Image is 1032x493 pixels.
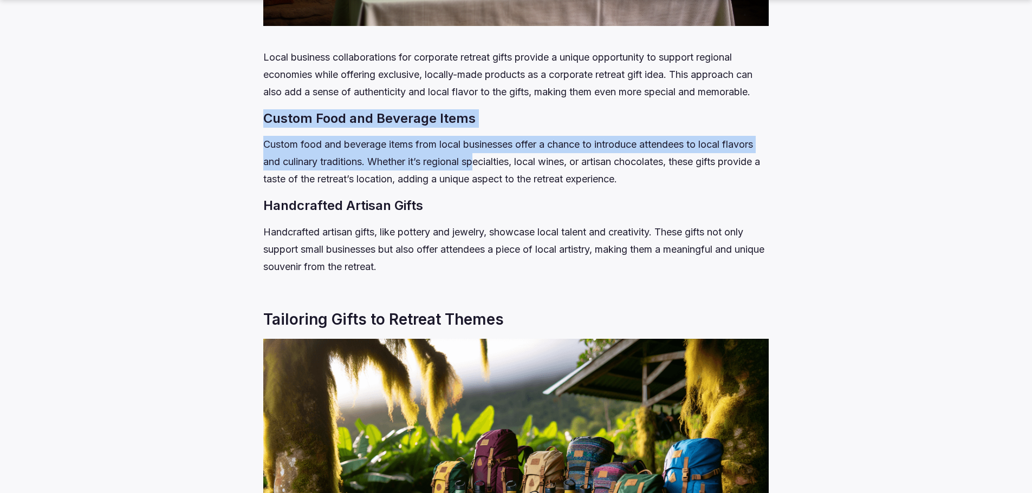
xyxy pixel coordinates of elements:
p: Handcrafted artisan gifts, like pottery and jewelry, showcase local talent and creativity. These ... [263,224,769,275]
p: Custom food and beverage items from local businesses offer a chance to introduce attendees to loc... [263,136,769,188]
p: Local business collaborations for corporate retreat gifts provide a unique opportunity to support... [263,49,769,101]
h3: Handcrafted Artisan Gifts [263,196,769,215]
h2: Tailoring Gifts to Retreat Themes [263,309,769,330]
h3: Custom Food and Beverage Items [263,109,769,128]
